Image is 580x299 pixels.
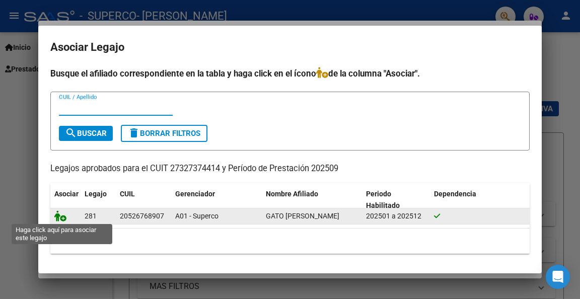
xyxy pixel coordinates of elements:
[366,190,400,209] span: Periodo Habilitado
[50,229,530,254] div: 1 registros
[85,190,107,198] span: Legajo
[120,190,135,198] span: CUIL
[128,129,200,138] span: Borrar Filtros
[266,212,339,220] span: GATO JUAN IGNACIO
[50,163,530,175] p: Legajos aprobados para el CUIT 27327374414 y Período de Prestación 202509
[121,125,207,142] button: Borrar Filtros
[120,210,164,222] div: 20526768907
[59,126,113,141] button: Buscar
[65,127,77,139] mat-icon: search
[546,265,570,289] div: Open Intercom Messenger
[85,212,97,220] span: 281
[366,210,426,222] div: 202501 a 202512
[175,212,219,220] span: A01 - Superco
[50,38,530,57] h2: Asociar Legajo
[65,129,107,138] span: Buscar
[266,190,318,198] span: Nombre Afiliado
[50,183,81,216] datatable-header-cell: Asociar
[362,183,430,216] datatable-header-cell: Periodo Habilitado
[434,190,476,198] span: Dependencia
[171,183,262,216] datatable-header-cell: Gerenciador
[54,190,79,198] span: Asociar
[116,183,171,216] datatable-header-cell: CUIL
[81,183,116,216] datatable-header-cell: Legajo
[128,127,140,139] mat-icon: delete
[50,67,530,80] h4: Busque el afiliado correspondiente en la tabla y haga click en el ícono de la columna "Asociar".
[175,190,215,198] span: Gerenciador
[262,183,362,216] datatable-header-cell: Nombre Afiliado
[430,183,530,216] datatable-header-cell: Dependencia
